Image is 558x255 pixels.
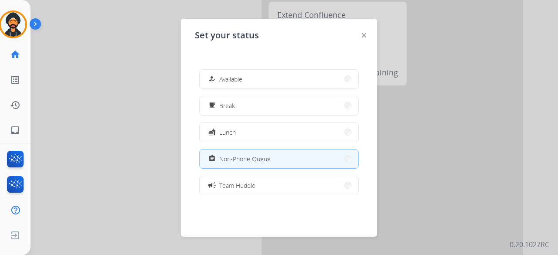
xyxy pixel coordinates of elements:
mat-icon: fastfood [208,129,216,136]
span: Lunch [219,128,236,137]
mat-icon: home [10,49,20,60]
mat-icon: history [10,100,20,110]
button: Break [200,96,358,115]
mat-icon: list_alt [10,75,20,85]
img: avatar [1,12,25,37]
span: Available [219,75,242,84]
span: Set your status [195,29,259,41]
span: Break [219,101,235,110]
mat-icon: assignment [208,155,216,163]
mat-icon: inbox [10,125,20,136]
button: Team Huddle [200,176,358,195]
mat-icon: campaign [208,181,216,190]
span: Team Huddle [219,181,255,190]
p: 0.20.1027RC [510,239,549,250]
img: close-button [362,33,366,37]
span: Non-Phone Queue [219,154,271,163]
button: Lunch [200,123,358,142]
mat-icon: how_to_reg [208,75,216,83]
button: Non-Phone Queue [200,150,358,168]
mat-icon: free_breakfast [208,102,216,109]
button: Available [200,70,358,88]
